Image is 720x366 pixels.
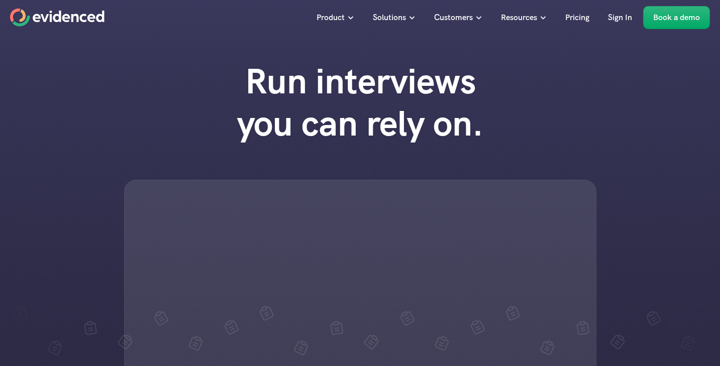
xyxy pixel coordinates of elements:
[317,11,345,24] p: Product
[434,11,473,24] p: Customers
[501,11,537,24] p: Resources
[608,11,632,24] p: Sign In
[217,60,503,145] h1: Run interviews you can rely on.
[643,6,710,29] a: Book a demo
[653,11,700,24] p: Book a demo
[373,11,406,24] p: Solutions
[558,6,597,29] a: Pricing
[10,9,105,27] a: Home
[600,6,640,29] a: Sign In
[565,11,589,24] p: Pricing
